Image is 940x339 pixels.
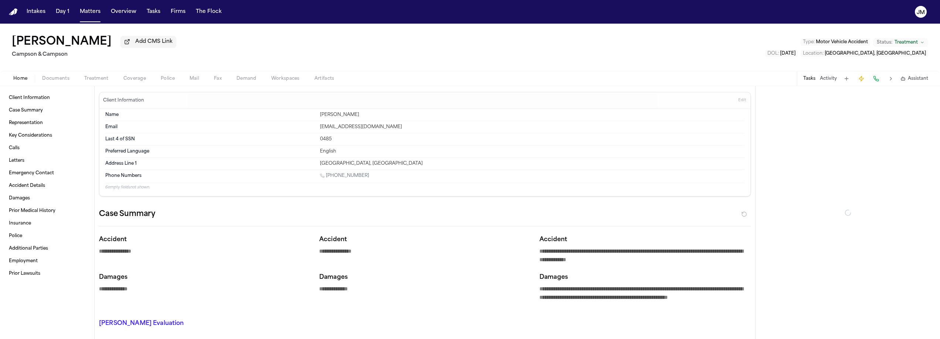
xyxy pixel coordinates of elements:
button: The Flock [193,5,225,18]
a: Additional Parties [6,243,88,254]
button: Edit [736,95,748,106]
button: Add CMS Link [120,36,176,48]
a: Insurance [6,218,88,229]
span: Location : [803,51,824,56]
span: Motor Vehicle Accident [816,40,868,44]
span: Workspaces [271,76,300,82]
a: Client Information [6,92,88,104]
span: Edit [738,98,746,103]
span: Demand [236,76,256,82]
dt: Address Line 1 [105,161,316,167]
span: Fax [214,76,222,82]
a: Prior Lawsuits [6,268,88,280]
button: Add Task [841,73,852,84]
h1: [PERSON_NAME] [12,35,112,49]
button: Create Immediate Task [856,73,866,84]
p: 6 empty fields not shown. [105,185,745,190]
a: Damages [6,192,88,204]
span: Treatment [895,40,918,45]
span: [DATE] [780,51,796,56]
a: Call 1 (609) 880-5666 [320,173,369,179]
span: Coverage [123,76,146,82]
p: Damages [319,273,531,282]
a: Case Summary [6,105,88,116]
span: Documents [42,76,69,82]
p: Damages [99,273,310,282]
button: Firms [168,5,188,18]
button: Day 1 [53,5,72,18]
span: Mail [190,76,199,82]
dt: Last 4 of SSN [105,136,316,142]
span: Type : [803,40,815,44]
a: Prior Medical History [6,205,88,217]
span: Police [161,76,175,82]
a: Home [9,8,18,16]
p: Accident [539,235,751,244]
button: Edit DOL: 2024-10-05 [765,50,798,57]
button: Change status from Treatment [873,38,928,47]
span: Home [13,76,27,82]
a: Accident Details [6,180,88,192]
a: Letters [6,155,88,167]
span: Phone Numbers [105,173,142,179]
button: Edit Location: Trenton, NJ [801,50,928,57]
button: Activity [820,76,837,82]
dt: Name [105,112,316,118]
h3: Client Information [102,97,146,103]
div: [GEOGRAPHIC_DATA], [GEOGRAPHIC_DATA] [320,161,745,167]
a: Employment [6,255,88,267]
span: Status: [877,40,892,45]
div: 0485 [320,136,745,142]
a: Police [6,230,88,242]
a: Calls [6,142,88,154]
button: Edit Type: Motor Vehicle Accident [801,38,870,46]
span: [GEOGRAPHIC_DATA], [GEOGRAPHIC_DATA] [825,51,926,56]
p: [PERSON_NAME] Evaluation [99,319,310,328]
button: Intakes [24,5,48,18]
h2: Case Summary [99,208,155,220]
button: Make a Call [871,73,881,84]
span: Artifacts [314,76,334,82]
p: Damages [539,273,751,282]
span: Add CMS Link [135,38,173,45]
div: English [320,148,745,154]
button: Tasks [803,76,815,82]
span: DOL : [767,51,779,56]
div: [PERSON_NAME] [320,112,745,118]
span: Assistant [908,76,928,82]
button: Overview [108,5,139,18]
dt: Preferred Language [105,148,316,154]
h2: Campson & Campson [12,50,176,59]
img: Finch Logo [9,8,18,16]
button: Matters [77,5,103,18]
a: Emergency Contact [6,167,88,179]
a: Representation [6,117,88,129]
a: Key Considerations [6,130,88,141]
span: Treatment [84,76,109,82]
p: Accident [319,235,531,244]
dt: Email [105,124,316,130]
div: [EMAIL_ADDRESS][DOMAIN_NAME] [320,124,745,130]
button: Tasks [144,5,163,18]
p: Accident [99,235,310,244]
button: Assistant [900,76,928,82]
button: Edit matter name [12,35,112,49]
